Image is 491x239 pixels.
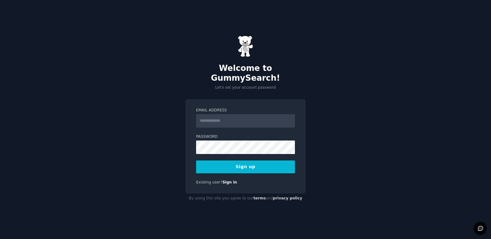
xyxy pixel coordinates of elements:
[185,85,306,91] p: Let's set your account password
[253,196,266,200] a: terms
[196,108,295,113] label: Email Address
[222,180,237,184] a: Sign in
[238,36,253,57] img: Gummy Bear
[185,194,306,203] div: By using this site you agree to our and
[196,160,295,173] button: Sign up
[196,180,222,184] span: Existing user?
[273,196,302,200] a: privacy policy
[196,134,295,140] label: Password
[185,64,306,83] h2: Welcome to GummySearch!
